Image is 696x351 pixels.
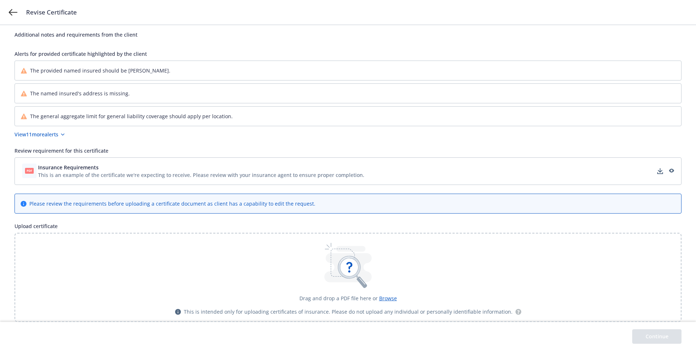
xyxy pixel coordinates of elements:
div: Drag and drop a PDF file here or [299,294,397,302]
button: Insurance Requirements [38,164,364,171]
div: Drag and drop a PDF file here or BrowseThis is intended only for uploading certificates of insura... [14,233,681,322]
span: The provided named insured should be [PERSON_NAME]. [30,67,170,74]
span: Browse [379,295,397,302]
div: Alerts for provided certificate highlighted by the client [14,50,681,58]
span: Revise Certificate [26,8,77,17]
a: download [656,167,664,175]
div: Additional notes and requirements from the client [14,31,681,38]
div: Upload certificate [14,222,681,230]
div: This is an example of the certificate we're expecting to receive. Please review with your insuran... [38,171,364,179]
span: Insurance Requirements [38,164,99,171]
div: Please review the requirements before uploading a certificate document as client has a capability... [29,200,315,207]
div: Insurance RequirementsThis is an example of the certificate we're expecting to receive. Please re... [14,157,681,185]
span: The named insured's address is missing. [30,90,130,97]
span: The general aggregate limit for general liability coverage should apply per location. [30,112,233,120]
div: View 11 more alerts [14,131,66,138]
span: This is intended only for uploading certificates of insurance. Please do not upload any individua... [184,308,513,315]
div: Review requirement for this certificate [14,147,681,154]
button: View11morealerts [14,131,681,138]
a: preview [667,167,675,175]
